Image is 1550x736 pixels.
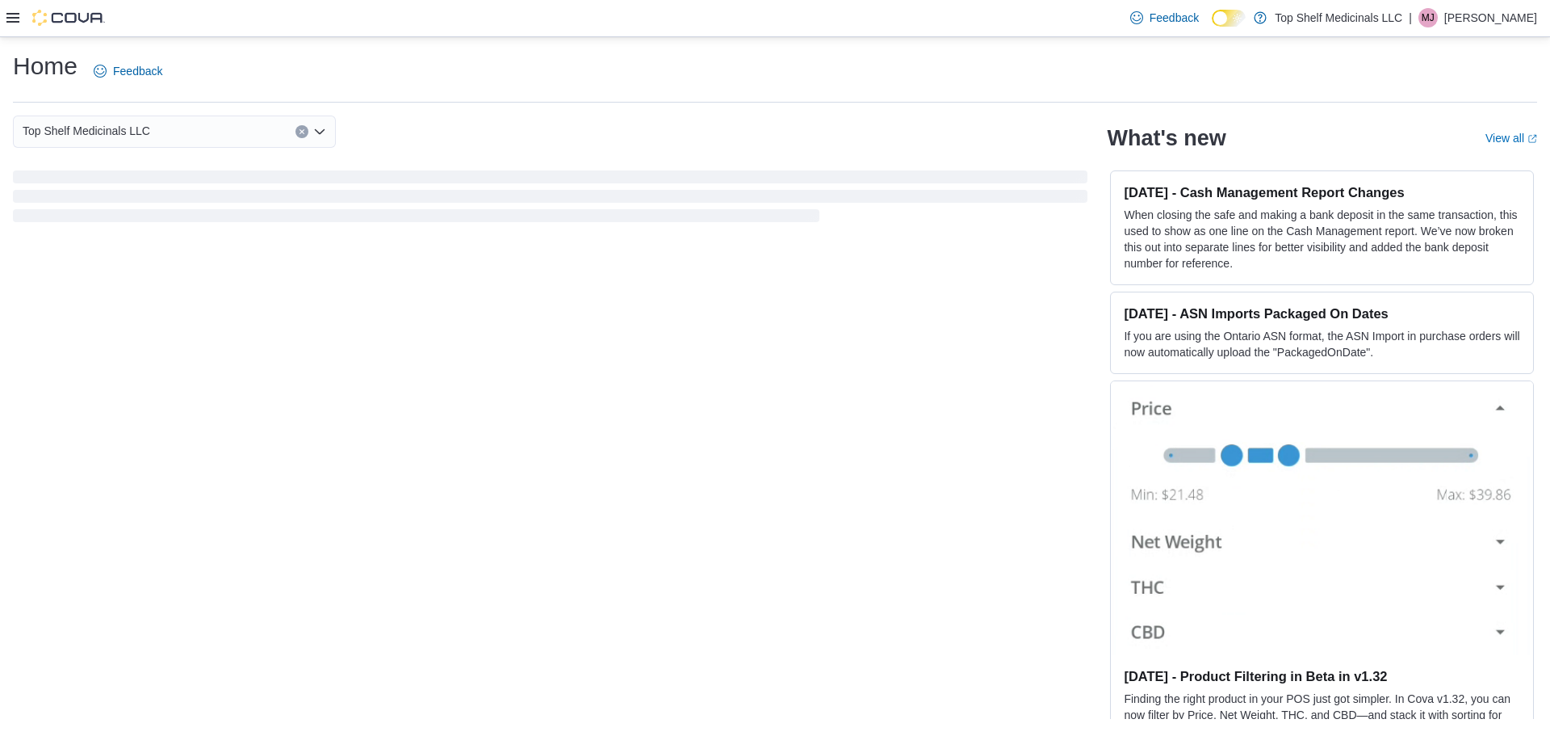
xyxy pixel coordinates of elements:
p: [PERSON_NAME] [1444,8,1537,27]
h1: Home [13,50,77,82]
h2: What's new [1107,125,1225,151]
input: Dark Mode [1212,10,1246,27]
p: Top Shelf Medicinals LLC [1275,8,1402,27]
h3: [DATE] - Product Filtering in Beta in v1.32 [1124,668,1520,684]
p: If you are using the Ontario ASN format, the ASN Import in purchase orders will now automatically... [1124,328,1520,360]
div: Melisa Johnson [1418,8,1438,27]
svg: External link [1527,134,1537,144]
span: MJ [1422,8,1435,27]
span: Feedback [113,63,162,79]
p: When closing the safe and making a bank deposit in the same transaction, this used to show as one... [1124,207,1520,271]
img: Cova [32,10,105,26]
h3: [DATE] - ASN Imports Packaged On Dates [1124,305,1520,322]
a: Feedback [87,55,169,87]
button: Clear input [295,125,308,138]
span: Loading [13,174,1087,225]
h3: [DATE] - Cash Management Report Changes [1124,184,1520,200]
span: Feedback [1150,10,1199,26]
span: Top Shelf Medicinals LLC [23,121,150,141]
button: Open list of options [313,125,326,138]
p: | [1409,8,1412,27]
a: Feedback [1124,2,1205,34]
a: View allExternal link [1485,132,1537,145]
